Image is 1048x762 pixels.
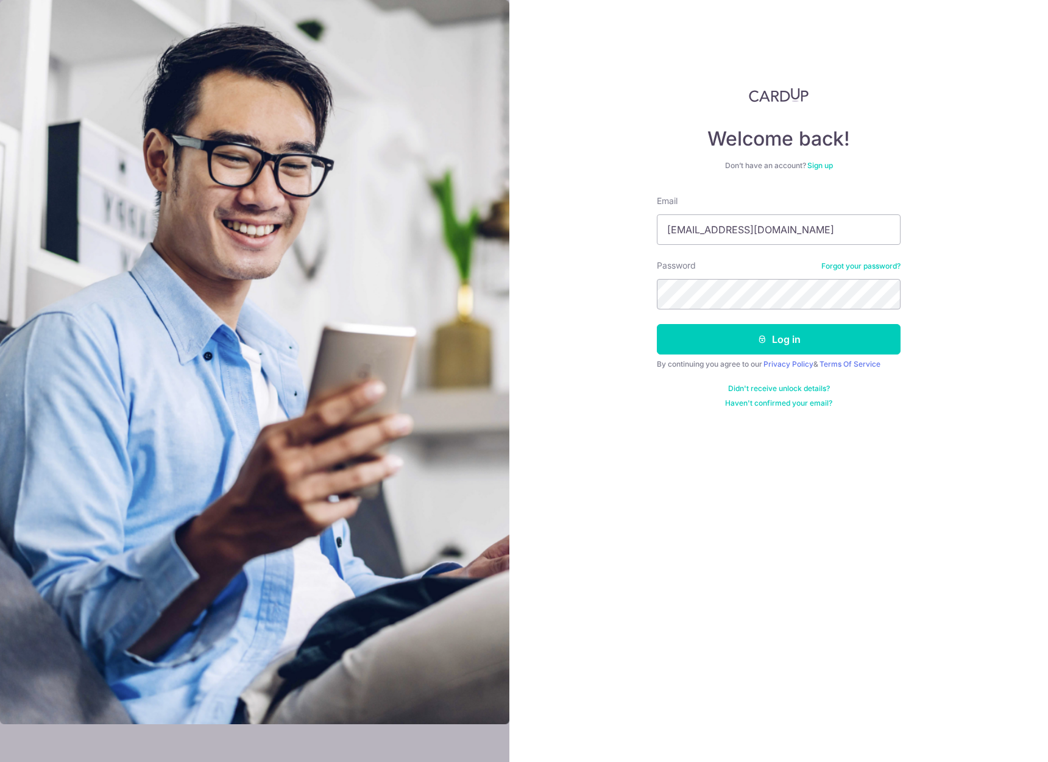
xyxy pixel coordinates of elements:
[657,324,901,355] button: Log in
[763,359,813,369] a: Privacy Policy
[657,195,678,207] label: Email
[657,161,901,171] div: Don’t have an account?
[657,359,901,369] div: By continuing you agree to our &
[820,359,880,369] a: Terms Of Service
[821,261,901,271] a: Forgot your password?
[657,214,901,245] input: Enter your Email
[657,259,696,272] label: Password
[728,384,830,393] a: Didn't receive unlock details?
[725,398,832,408] a: Haven't confirmed your email?
[657,127,901,151] h4: Welcome back!
[807,161,833,170] a: Sign up
[749,88,809,102] img: CardUp Logo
